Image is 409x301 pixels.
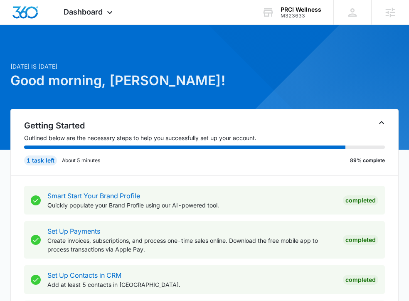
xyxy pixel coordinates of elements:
p: About 5 minutes [62,157,100,164]
p: Outlined below are the necessary steps to help you successfully set up your account. [24,133,385,142]
div: account name [281,6,321,13]
h1: Good morning, [PERSON_NAME]! [10,71,399,91]
p: 89% complete [350,157,385,164]
div: Completed [343,195,378,205]
p: Add at least 5 contacts in [GEOGRAPHIC_DATA]. [47,280,337,289]
a: Set Up Contacts in CRM [47,271,121,279]
div: account id [281,13,321,19]
div: Completed [343,235,378,245]
span: Dashboard [64,7,103,16]
button: Toggle Collapse [377,118,387,128]
p: Quickly populate your Brand Profile using our AI-powered tool. [47,201,337,210]
div: 1 task left [24,155,57,165]
h2: Getting Started [24,119,385,132]
a: Smart Start Your Brand Profile [47,192,140,200]
p: [DATE] is [DATE] [10,62,399,71]
a: Set Up Payments [47,227,100,235]
div: Completed [343,275,378,285]
p: Create invoices, subscriptions, and process one-time sales online. Download the free mobile app t... [47,236,337,254]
